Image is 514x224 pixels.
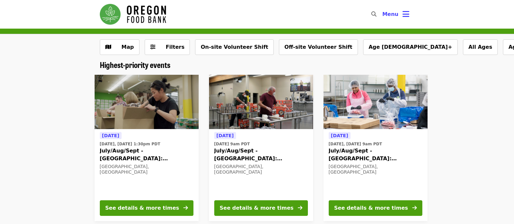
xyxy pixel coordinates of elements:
span: Highest-priority events [100,59,170,70]
i: map icon [105,44,111,50]
time: [DATE] 9am PDT [214,141,250,147]
input: Search [380,7,386,22]
a: Highest-priority events [100,60,170,70]
time: [DATE], [DATE] 1:30pm PDT [100,141,160,147]
button: Show map view [100,39,139,55]
time: [DATE], [DATE] 9am PDT [329,141,382,147]
div: See details & more times [105,204,179,212]
img: Oregon Food Bank - Home [100,4,166,25]
div: [GEOGRAPHIC_DATA], [GEOGRAPHIC_DATA] [100,164,193,175]
div: See details & more times [220,204,294,212]
img: July/Aug/Sept - Portland: Repack/Sort (age 8+) organized by Oregon Food Bank [95,75,199,129]
button: See details & more times [329,200,422,216]
button: All Ages [463,39,498,55]
div: Highest-priority events [95,60,420,70]
span: July/Aug/Sept - [GEOGRAPHIC_DATA]: Repack/Sort (age [DEMOGRAPHIC_DATA]+) [100,147,193,163]
span: Map [122,44,134,50]
i: bars icon [402,9,409,19]
span: [DATE] [217,133,234,138]
a: See details for "July/Aug/Sept - Portland: Repack/Sort (age 16+)" [209,75,313,221]
span: [DATE] [331,133,348,138]
img: July/Aug/Sept - Portland: Repack/Sort (age 16+) organized by Oregon Food Bank [209,75,313,129]
img: July/Aug/Sept - Beaverton: Repack/Sort (age 10+) organized by Oregon Food Bank [323,75,428,129]
i: arrow-right icon [183,205,188,211]
button: See details & more times [214,200,308,216]
i: sliders-h icon [150,44,155,50]
span: [DATE] [102,133,119,138]
button: Off-site Volunteer Shift [279,39,358,55]
i: search icon [371,11,376,17]
span: Menu [382,11,399,17]
i: arrow-right icon [298,205,302,211]
div: See details & more times [334,204,408,212]
span: July/Aug/Sept - [GEOGRAPHIC_DATA]: Repack/Sort (age [DEMOGRAPHIC_DATA]+) [214,147,308,163]
span: Filters [166,44,185,50]
button: See details & more times [100,200,193,216]
div: [GEOGRAPHIC_DATA], [GEOGRAPHIC_DATA] [329,164,422,175]
i: arrow-right icon [412,205,417,211]
span: July/Aug/Sept - [GEOGRAPHIC_DATA]: Repack/Sort (age [DEMOGRAPHIC_DATA]+) [329,147,422,163]
div: [GEOGRAPHIC_DATA], [GEOGRAPHIC_DATA] [214,164,308,175]
button: Age [DEMOGRAPHIC_DATA]+ [363,39,458,55]
button: Toggle account menu [377,7,415,22]
a: See details for "July/Aug/Sept - Portland: Repack/Sort (age 8+)" [95,75,199,221]
button: On-site Volunteer Shift [195,39,273,55]
button: Filters (0 selected) [145,39,190,55]
a: See details for "July/Aug/Sept - Beaverton: Repack/Sort (age 10+)" [323,75,428,221]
